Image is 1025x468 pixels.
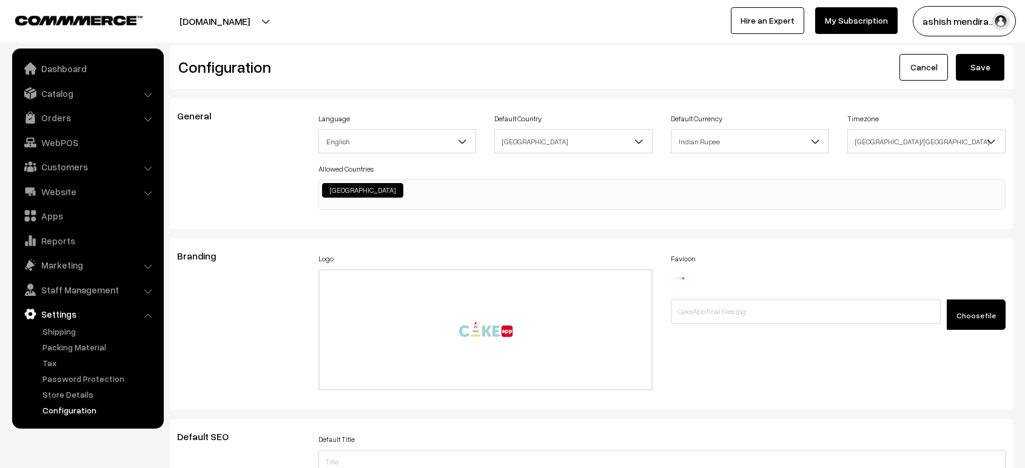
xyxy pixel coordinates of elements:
[39,325,160,338] a: Shipping
[15,82,160,104] a: Catalog
[318,129,477,153] span: English
[15,279,160,301] a: Staff Management
[15,230,160,252] a: Reports
[15,58,160,79] a: Dashboard
[15,107,160,129] a: Orders
[15,254,160,276] a: Marketing
[15,205,160,227] a: Apps
[15,303,160,325] a: Settings
[177,430,243,443] span: Default SEO
[671,253,696,264] label: Favicon
[494,129,653,153] span: India
[322,183,403,198] li: India
[848,131,1005,152] span: Asia/Kolkata
[39,404,160,416] a: Configuration
[39,356,160,369] a: Tax
[318,253,334,264] label: Logo
[15,156,160,178] a: Customers
[39,341,160,353] a: Packing Material
[15,12,121,27] a: COMMMERCE
[494,113,542,124] label: Default Country
[318,113,350,124] label: Language
[671,129,829,153] span: Indian Rupee
[899,54,948,81] a: Cancel
[731,7,804,34] a: Hire an Expert
[913,6,1016,36] button: ashish mendira…
[318,434,355,445] label: Default Title
[956,311,996,320] span: Choose file
[992,12,1010,30] img: user
[178,58,582,76] h2: Configuration
[956,54,1004,81] button: Save
[15,16,143,25] img: COMMMERCE
[177,250,230,262] span: Branding
[671,131,828,152] span: Indian Rupee
[39,372,160,385] a: Password Protection
[671,269,689,287] img: 17583530801161CakeApp-final-files.jpg
[177,110,226,122] span: General
[15,181,160,202] a: Website
[815,7,898,34] a: My Subscription
[137,6,292,36] button: [DOMAIN_NAME]
[39,388,160,401] a: Store Details
[847,129,1006,153] span: Asia/Kolkata
[15,132,160,153] a: WebPOS
[318,164,374,175] label: Allowed Countries
[671,113,722,124] label: Default Currency
[495,131,652,152] span: India
[319,131,476,152] span: English
[671,299,941,324] input: CakeApp final files.jpg
[847,113,879,124] label: Timezone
